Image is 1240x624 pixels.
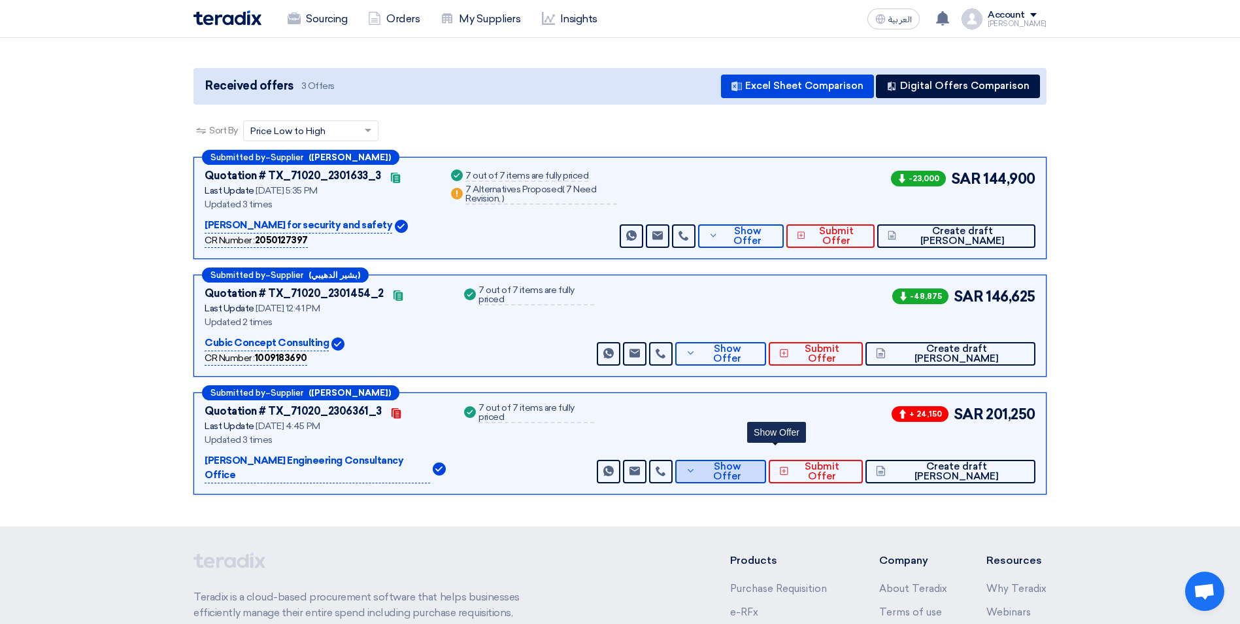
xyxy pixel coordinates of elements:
[205,286,384,302] div: Quotation # TX_71020_2301454_2
[877,224,1035,248] button: Create draft [PERSON_NAME]
[205,198,433,211] div: Updated 3 times
[205,404,382,419] div: Quotation # TX_71020_2306361_3
[478,404,594,423] div: 7 out of 7 items are fully priced
[205,453,430,483] p: [PERSON_NAME] Engineering Consultancy Office
[395,220,408,233] img: Verified Account
[879,583,947,595] a: About Teradix
[699,462,755,481] span: Show Offer
[202,268,369,283] div: –
[730,553,841,568] li: Products
[202,385,399,400] div: –
[986,404,1035,425] span: 201,250
[205,234,308,248] div: CR Number :
[699,344,755,364] span: Show Offer
[951,168,981,190] span: SAR
[256,421,320,432] span: [DATE] 4:45 PM
[271,389,303,397] span: Supplier
[205,168,381,184] div: Quotation # TX_71020_2301633_3
[277,5,358,33] a: Sourcing
[675,342,766,366] button: Show Offer
[205,315,446,329] div: Updated 2 times
[465,171,588,182] div: 7 out of 7 items are fully priced
[465,184,596,204] span: 7 Need Revision,
[747,422,806,443] div: Show Offer
[899,226,1025,246] span: Create draft [PERSON_NAME]
[256,185,317,196] span: [DATE] 5:35 PM
[210,389,265,397] span: Submitted by
[879,606,942,618] a: Terms of use
[202,150,399,165] div: –
[256,303,320,314] span: [DATE] 12:41 PM
[309,389,391,397] b: ([PERSON_NAME])
[430,5,531,33] a: My Suppliers
[865,460,1035,483] button: Create draft [PERSON_NAME]
[205,77,293,95] span: Received offers
[465,185,617,205] div: 7 Alternatives Proposed
[531,5,608,33] a: Insights
[876,75,1040,98] button: Digital Offers Comparison
[865,342,1035,366] button: Create draft [PERSON_NAME]
[986,606,1031,618] a: Webinars
[889,462,1025,481] span: Create draft [PERSON_NAME]
[1185,572,1224,611] a: Open chat
[954,404,984,425] span: SAR
[721,75,874,98] button: Excel Sheet Comparison
[730,606,758,618] a: e-RFx
[205,218,392,234] p: [PERSON_NAME] for security and safety
[809,226,863,246] span: Submit Offer
[205,303,254,314] span: Last Update
[786,224,875,248] button: Submit Offer
[210,153,265,162] span: Submitted by
[309,271,360,279] b: (بشير الدهيبي)
[271,271,303,279] span: Supplier
[478,286,594,305] div: 7 out of 7 items are fully priced
[792,344,852,364] span: Submit Offer
[962,9,982,29] img: profile_test.png
[889,344,1025,364] span: Create draft [PERSON_NAME]
[888,15,912,24] span: العربية
[358,5,430,33] a: Orders
[892,406,948,422] span: + 24,150
[271,153,303,162] span: Supplier
[309,153,391,162] b: ([PERSON_NAME])
[205,336,329,351] p: Cubic Concept Consulting
[193,10,261,26] img: Teradix logo
[255,235,308,246] b: 2050127397
[892,288,948,304] span: -48,875
[209,124,238,137] span: Sort By
[331,338,344,351] img: Verified Account
[983,168,1035,190] span: 144,900
[250,124,326,138] span: Price Low to High
[675,460,766,483] button: Show Offer
[433,462,446,476] img: Verified Account
[205,433,446,447] div: Updated 3 times
[502,193,505,204] span: )
[986,553,1047,568] li: Resources
[867,9,920,29] button: العربية
[255,353,307,364] b: 1009183690
[986,583,1047,595] a: Why Teradix
[562,184,565,195] span: (
[210,271,265,279] span: Submitted by
[986,286,1035,307] span: 146,625
[205,185,254,196] span: Last Update
[722,226,773,246] span: Show Offer
[205,351,307,366] div: CR Number :
[954,286,984,307] span: SAR
[988,10,1025,21] div: Account
[301,80,335,92] span: 3 Offers
[988,20,1047,27] div: [PERSON_NAME]
[205,421,254,432] span: Last Update
[769,460,863,483] button: Submit Offer
[698,224,784,248] button: Show Offer
[792,462,852,481] span: Submit Offer
[891,171,946,186] span: -23,000
[730,583,827,595] a: Purchase Requisition
[769,342,863,366] button: Submit Offer
[879,553,947,568] li: Company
